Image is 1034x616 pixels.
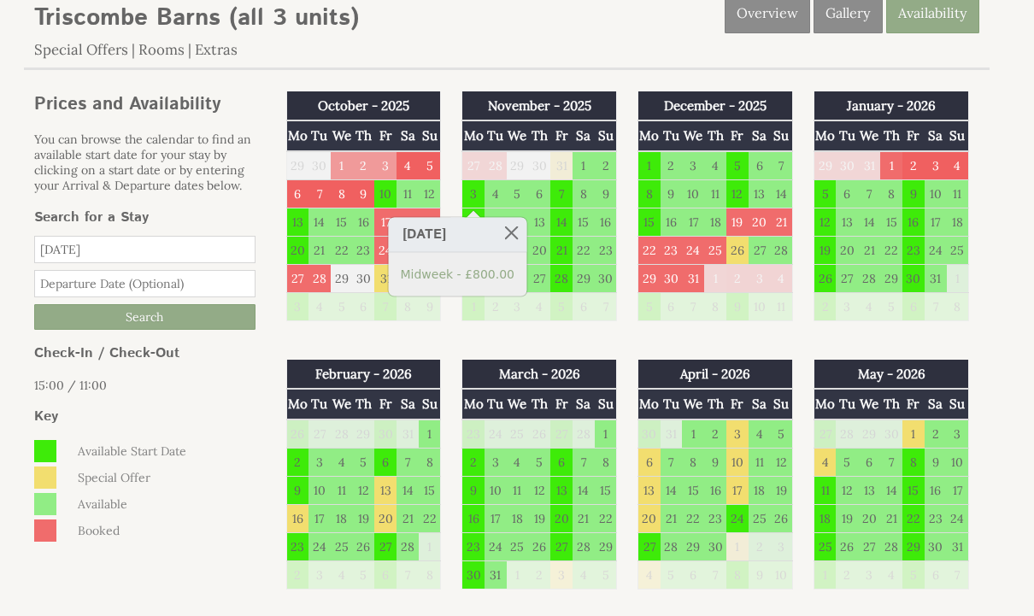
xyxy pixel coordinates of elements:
[397,389,419,419] th: Sa
[286,236,308,264] td: 20
[485,208,507,236] td: 11
[550,264,573,292] td: 28
[682,419,704,449] td: 1
[485,151,507,180] td: 28
[397,419,419,449] td: 31
[836,292,858,320] td: 3
[374,264,397,292] td: 31
[749,179,771,208] td: 13
[286,208,308,236] td: 13
[661,236,683,264] td: 23
[726,179,749,208] td: 12
[528,264,550,292] td: 27
[573,419,595,449] td: 28
[814,448,837,476] td: 4
[573,389,595,419] th: Sa
[507,419,529,449] td: 25
[902,120,925,150] th: Fr
[595,120,617,150] th: Su
[661,208,683,236] td: 16
[286,292,308,320] td: 3
[331,179,353,208] td: 8
[485,179,507,208] td: 4
[286,151,308,180] td: 29
[947,151,969,180] td: 4
[638,179,661,208] td: 8
[836,120,858,150] th: Tu
[34,407,256,426] h3: Key
[352,120,374,150] th: Th
[401,266,515,284] a: Midweek - £800.00
[749,264,771,292] td: 3
[661,419,683,449] td: 31
[638,208,661,236] td: 15
[550,292,573,320] td: 5
[704,179,726,208] td: 11
[704,236,726,264] td: 25
[947,419,969,449] td: 3
[462,208,485,236] td: 10
[726,120,749,150] th: Fr
[286,91,441,120] th: October - 2025
[925,419,947,449] td: 2
[573,448,595,476] td: 7
[550,208,573,236] td: 14
[880,389,902,419] th: Th
[771,120,793,150] th: Su
[858,264,880,292] td: 28
[34,40,128,59] a: Special Offers
[836,448,858,476] td: 5
[331,292,353,320] td: 5
[374,236,397,264] td: 24
[419,419,441,449] td: 1
[34,378,256,393] p: 15:00 / 11:00
[726,448,749,476] td: 10
[595,389,617,419] th: Su
[374,419,397,449] td: 30
[749,389,771,419] th: Sa
[374,179,397,208] td: 10
[771,179,793,208] td: 14
[771,208,793,236] td: 21
[771,151,793,180] td: 7
[419,389,441,419] th: Su
[595,264,617,292] td: 30
[550,151,573,180] td: 31
[661,448,683,476] td: 7
[397,208,419,236] td: 18
[352,179,374,208] td: 9
[925,389,947,419] th: Sa
[902,419,925,449] td: 1
[595,208,617,236] td: 16
[814,151,837,180] td: 29
[682,389,704,419] th: We
[771,292,793,320] td: 11
[880,179,902,208] td: 8
[528,179,550,208] td: 6
[749,236,771,264] td: 27
[74,440,251,462] dd: Available Start Date
[352,389,374,419] th: Th
[858,208,880,236] td: 14
[528,448,550,476] td: 5
[195,40,238,59] a: Extras
[397,151,419,180] td: 4
[947,179,969,208] td: 11
[462,91,617,120] th: November - 2025
[34,91,256,117] a: Prices and Availability
[34,270,256,297] input: Departure Date (Optional)
[507,151,529,180] td: 29
[925,448,947,476] td: 9
[352,264,374,292] td: 30
[814,360,969,389] th: May - 2026
[308,120,331,150] th: Tu
[661,264,683,292] td: 30
[374,448,397,476] td: 6
[682,179,704,208] td: 10
[858,389,880,419] th: We
[374,292,397,320] td: 7
[661,120,683,150] th: Tu
[704,448,726,476] td: 9
[34,304,256,330] input: Search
